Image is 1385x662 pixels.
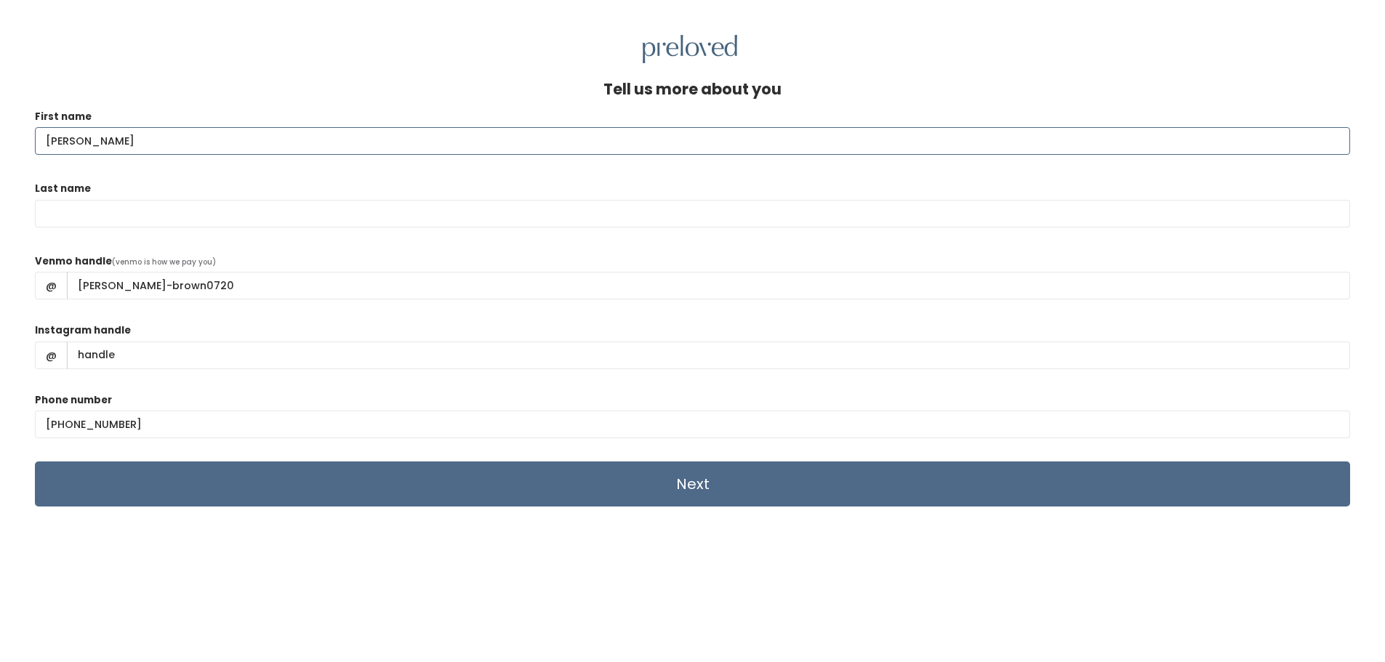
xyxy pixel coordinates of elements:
[35,461,1350,506] input: Next
[35,182,91,196] label: Last name
[112,257,216,267] span: (venmo is how we pay you)
[35,342,68,369] span: @
[603,81,782,97] h4: Tell us more about you
[35,393,112,408] label: Phone number
[35,411,1350,438] input: (___) ___-____
[35,272,68,299] span: @
[35,254,112,269] label: Venmo handle
[643,35,737,63] img: preloved logo
[67,342,1350,369] input: handle
[35,323,131,338] label: Instagram handle
[67,272,1350,299] input: handle
[35,110,92,124] label: First name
